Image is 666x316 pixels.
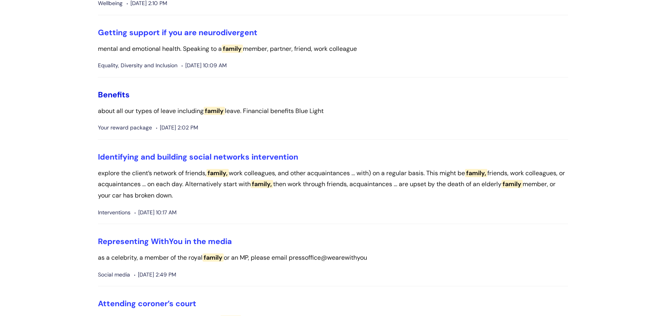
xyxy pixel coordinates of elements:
span: Your reward package [98,123,152,133]
span: family, [251,180,273,188]
p: explore the client’s network of friends, work colleagues, and other acquaintances ... with) on a ... [98,168,568,201]
a: Getting support if you are neurodivergent [98,27,257,38]
p: about all our types of leave including leave. Financial benefits Blue Light [98,106,568,117]
span: family [222,45,243,53]
span: family [203,253,224,262]
span: Interventions [98,208,130,217]
span: Equality, Diversity and Inclusion [98,61,177,70]
a: Benefits [98,90,130,100]
span: [DATE] 10:09 AM [181,61,227,70]
p: as a celebrity, a member of the royal or an MP, please email pressoffice@wearewithyou [98,252,568,264]
a: Attending coroner’s court [98,298,196,309]
span: family, [465,169,487,177]
span: family [501,180,523,188]
span: [DATE] 2:02 PM [156,123,198,133]
span: [DATE] 10:17 AM [134,208,177,217]
a: Representing WithYou in the media [98,236,232,246]
span: Social media [98,270,130,280]
a: Identifying and building social networks intervention [98,152,298,162]
span: family, [206,169,229,177]
p: mental and emotional health. Speaking to a member, partner, friend, work colleague [98,43,568,55]
span: family [204,107,225,115]
span: [DATE] 2:49 PM [134,270,176,280]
